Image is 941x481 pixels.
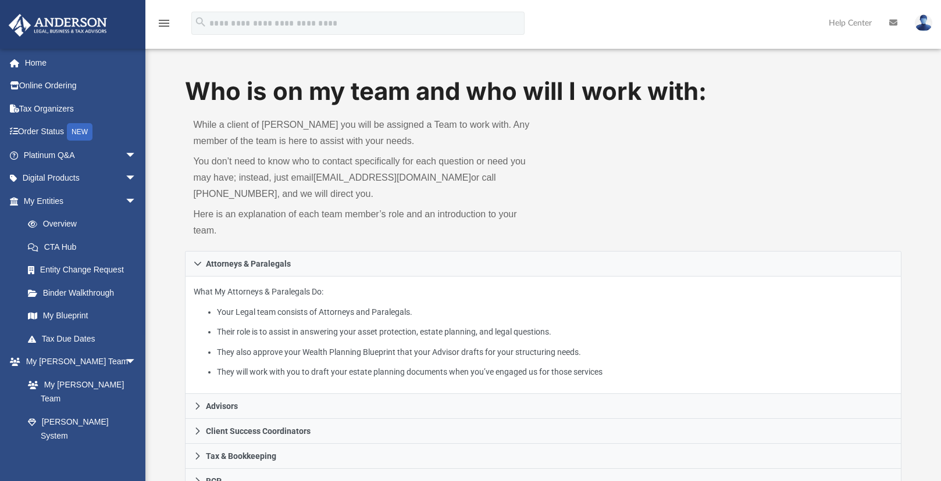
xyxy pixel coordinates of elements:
span: arrow_drop_down [125,189,148,213]
a: Home [8,51,154,74]
a: Tax Organizers [8,97,154,120]
span: arrow_drop_down [125,167,148,191]
a: Advisors [185,394,901,419]
a: Online Ordering [8,74,154,98]
a: CTA Hub [16,235,154,259]
i: menu [157,16,171,30]
a: [EMAIL_ADDRESS][DOMAIN_NAME] [313,173,471,182]
a: Client Success Coordinators [185,419,901,444]
a: My Entitiesarrow_drop_down [8,189,154,213]
li: Your Legal team consists of Attorneys and Paralegals. [217,305,893,320]
div: NEW [67,123,92,141]
a: Platinum Q&Aarrow_drop_down [8,143,154,167]
span: arrow_drop_down [125,143,148,167]
span: Tax & Bookkeeping [206,452,276,460]
span: Advisors [206,402,238,410]
li: They will work with you to draft your estate planning documents when you’ve engaged us for those ... [217,365,893,379]
span: Client Success Coordinators [206,427,311,435]
p: Here is an explanation of each team member’s role and an introduction to your team. [193,206,535,239]
p: What My Attorneys & Paralegals Do: [194,285,892,379]
span: Attorneys & Paralegals [206,260,291,268]
span: arrow_drop_down [125,350,148,374]
a: Order StatusNEW [8,120,154,144]
img: User Pic [915,15,932,31]
a: Overview [16,213,154,236]
a: Digital Productsarrow_drop_down [8,167,154,190]
h1: Who is on my team and who will I work with: [185,74,901,109]
p: You don’t need to know who to contact specifically for each question or need you may have; instea... [193,153,535,202]
a: menu [157,22,171,30]
img: Anderson Advisors Platinum Portal [5,14,111,37]
p: While a client of [PERSON_NAME] you will be assigned a Team to work with. Any member of the team ... [193,117,535,149]
a: [PERSON_NAME] System [16,410,148,447]
i: search [194,16,207,28]
a: Binder Walkthrough [16,281,154,304]
a: My [PERSON_NAME] Teamarrow_drop_down [8,350,148,374]
a: Tax & Bookkeeping [185,444,901,469]
li: Their role is to assist in answering your asset protection, estate planning, and legal questions. [217,325,893,339]
a: Tax Due Dates [16,327,154,350]
a: My [PERSON_NAME] Team [16,373,142,410]
a: Attorneys & Paralegals [185,251,901,277]
li: They also approve your Wealth Planning Blueprint that your Advisor drafts for your structuring ne... [217,345,893,360]
a: My Blueprint [16,304,148,328]
div: Attorneys & Paralegals [185,277,901,394]
a: Entity Change Request [16,259,154,282]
